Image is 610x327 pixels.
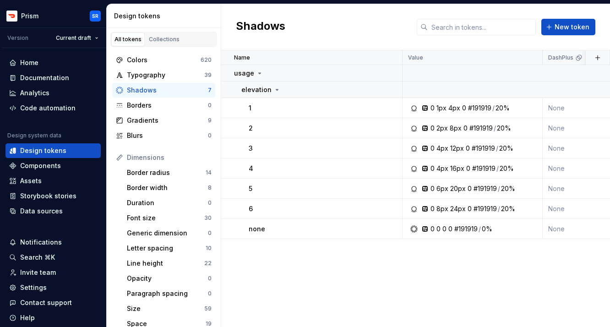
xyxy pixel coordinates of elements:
[436,124,448,133] div: 2px
[149,36,180,43] div: Collections
[479,224,481,234] div: /
[249,184,252,193] p: 5
[468,184,472,193] div: 0
[450,204,466,213] div: 24px
[208,102,212,109] div: 0
[472,144,495,153] div: #191919
[241,85,272,94] p: elevation
[236,19,285,35] h2: Shadows
[496,144,498,153] div: /
[548,54,573,61] p: DashPlus
[249,224,265,234] p: none
[5,311,101,325] button: Help
[448,104,460,113] div: 4px
[20,146,66,155] div: Design tokens
[5,71,101,85] a: Documentation
[208,229,212,237] div: 0
[114,11,217,21] div: Design tokens
[127,153,212,162] div: Dimensions
[436,184,448,193] div: 6px
[450,164,464,173] div: 16px
[112,113,215,128] a: Gradients9
[127,274,208,283] div: Opacity
[494,124,496,133] div: /
[430,204,435,213] div: 0
[208,117,212,124] div: 9
[5,280,101,295] a: Settings
[234,54,250,61] p: Name
[7,34,28,42] div: Version
[5,143,101,158] a: Design tokens
[249,204,253,213] p: 6
[127,168,206,177] div: Border radius
[208,87,212,94] div: 7
[123,241,215,256] a: Letter spacing10
[492,104,495,113] div: /
[5,295,101,310] button: Contact support
[127,289,208,298] div: Paragraph spacing
[20,191,76,201] div: Storybook stories
[436,164,448,173] div: 4px
[430,184,435,193] div: 0
[123,165,215,180] a: Border radius14
[436,224,441,234] div: 0
[499,144,513,153] div: 20%
[469,124,493,133] div: #191919
[204,260,212,267] div: 22
[408,54,423,61] p: Value
[555,22,589,32] span: New token
[500,164,514,173] div: 20%
[127,86,208,95] div: Shadows
[5,189,101,203] a: Storybook stories
[123,226,215,240] a: Generic dimension0
[20,88,49,98] div: Analytics
[204,214,212,222] div: 30
[448,224,452,234] div: 0
[249,124,253,133] p: 2
[20,253,55,262] div: Search ⌘K
[428,19,536,35] input: Search in tokens...
[442,224,447,234] div: 0
[127,183,208,192] div: Border width
[496,104,510,113] div: 20%
[482,224,492,234] div: 0%
[20,313,35,322] div: Help
[20,238,62,247] div: Notifications
[249,144,253,153] p: 3
[498,184,500,193] div: /
[112,128,215,143] a: Blurs0
[127,259,204,268] div: Line height
[5,250,101,265] button: Search ⌘K
[123,196,215,210] a: Duration0
[20,73,69,82] div: Documentation
[92,12,98,20] div: SR
[468,104,491,113] div: #191919
[2,6,104,26] button: PrismSR
[474,204,497,213] div: #191919
[466,164,470,173] div: 0
[204,305,212,312] div: 59
[474,184,497,193] div: #191919
[127,213,204,223] div: Font size
[20,207,63,216] div: Data sources
[127,198,208,207] div: Duration
[20,161,61,170] div: Components
[5,101,101,115] a: Code automation
[436,104,447,113] div: 1px
[127,229,208,238] div: Generic dimension
[112,68,215,82] a: Typography39
[5,158,101,173] a: Components
[20,283,47,292] div: Settings
[127,71,204,80] div: Typography
[5,86,101,100] a: Analytics
[472,164,496,173] div: #191919
[123,286,215,301] a: Paragraph spacing0
[466,144,470,153] div: 0
[249,104,251,113] p: 1
[127,55,201,65] div: Colors
[208,275,212,282] div: 0
[450,144,464,153] div: 12px
[234,69,254,78] p: usage
[501,204,515,213] div: 20%
[127,131,208,140] div: Blurs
